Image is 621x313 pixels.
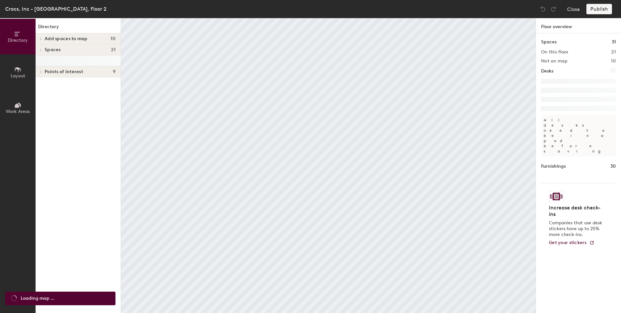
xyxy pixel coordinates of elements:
span: Directory [8,38,28,43]
h1: Floor overview [536,18,621,33]
canvas: Map [121,18,536,313]
h2: 10 [611,59,616,64]
h1: 30 [610,163,616,170]
span: Loading map ... [21,295,54,302]
span: Add spaces to map [45,36,88,41]
h2: On this floor [541,50,569,55]
h4: Increase desk check-ins [549,205,604,218]
a: Get your stickers [549,240,594,246]
span: 9 [113,69,115,74]
p: All desks need to be in a pod before saving [541,115,616,156]
span: 10 [111,36,115,41]
h1: 31 [612,39,616,46]
button: Close [567,4,580,14]
h2: Not on map [541,59,567,64]
span: Spaces [45,47,61,52]
span: Points of interest [45,69,83,74]
span: Layout [11,73,25,79]
h1: Desks [541,68,553,75]
img: Undo [540,6,546,12]
div: Crocs, Inc - [GEOGRAPHIC_DATA], Floor 2 [5,5,106,13]
h1: Directory [36,23,121,33]
span: 21 [111,47,115,52]
h1: Furnishings [541,163,566,170]
h1: Spaces [541,39,557,46]
span: Work Areas [6,109,30,114]
img: Redo [550,6,557,12]
h2: 21 [611,50,616,55]
span: Get your stickers [549,240,587,245]
img: Sticker logo [549,191,564,202]
p: Companies that use desk stickers have up to 25% more check-ins. [549,220,604,238]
